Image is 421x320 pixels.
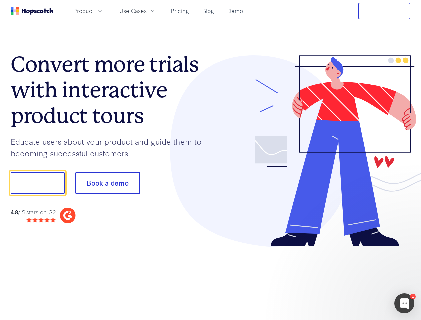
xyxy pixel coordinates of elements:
div: / 5 stars on G2 [11,208,56,216]
button: Show me! [11,172,65,194]
p: Educate users about your product and guide them to becoming successful customers. [11,136,211,159]
button: Free Trial [358,3,410,19]
a: Pricing [168,5,192,16]
button: Product [69,5,107,16]
a: Demo [225,5,246,16]
strong: 4.8 [11,208,18,216]
span: Product [73,7,94,15]
span: Use Cases [119,7,147,15]
button: Book a demo [75,172,140,194]
a: Home [11,7,53,15]
a: Blog [200,5,217,16]
h1: Convert more trials with interactive product tours [11,52,211,128]
div: 1 [410,294,416,299]
button: Use Cases [115,5,160,16]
